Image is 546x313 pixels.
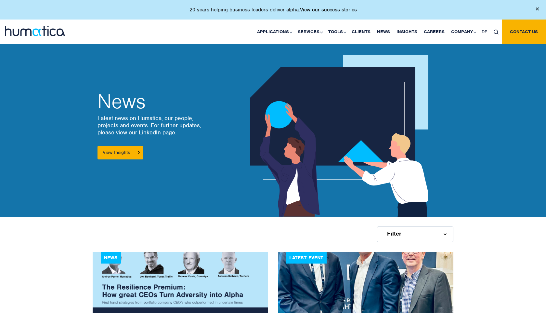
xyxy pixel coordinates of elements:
[502,20,546,44] a: Contact us
[97,146,143,159] a: View Insights
[97,115,206,136] p: Latest news on Humatica, our people, projects and events. For further updates, please view our Li...
[325,20,348,44] a: Tools
[448,20,478,44] a: Company
[286,252,327,264] div: Latest Event
[97,92,206,111] h2: News
[482,29,487,34] span: DE
[393,20,421,44] a: Insights
[189,7,357,13] p: 20 years helping business leaders deliver alpha.
[300,7,357,13] a: View our success stories
[250,55,434,217] img: news_ban1
[421,20,448,44] a: Careers
[5,26,65,36] img: logo
[444,233,447,235] img: d_arroww
[254,20,294,44] a: Applications
[138,151,140,154] img: arrowicon
[494,30,499,34] img: search_icon
[101,252,121,264] div: News
[387,231,401,236] span: Filter
[294,20,325,44] a: Services
[348,20,374,44] a: Clients
[374,20,393,44] a: News
[478,20,490,44] a: DE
